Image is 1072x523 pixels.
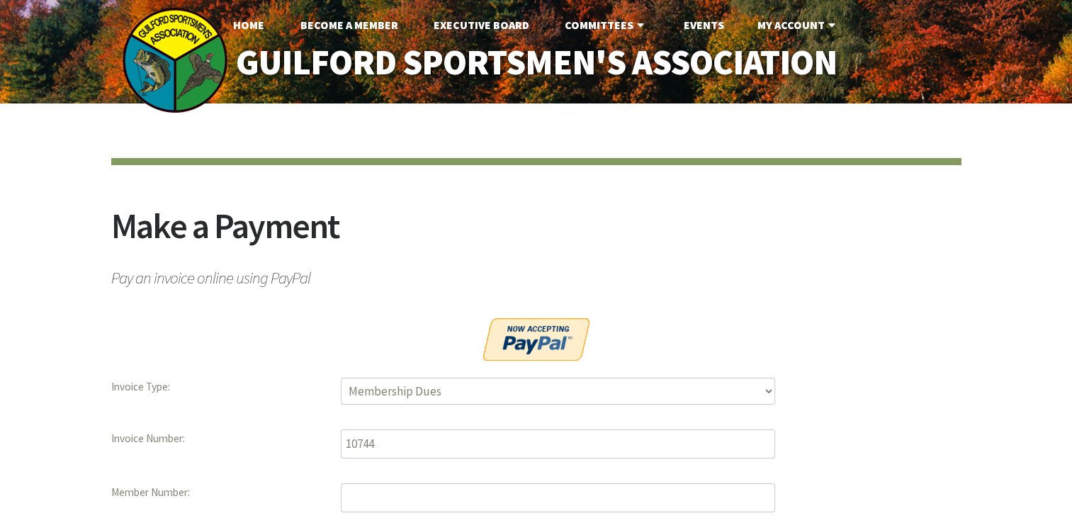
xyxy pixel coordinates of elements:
h2: Make a Payment [111,208,961,261]
span: Pay an invoice online using PayPal [111,261,961,286]
a: Events [672,11,735,39]
dt: Member Number [111,483,324,502]
img: logo_sm.png [122,7,228,113]
a: Committees [553,11,659,39]
a: My Account [746,11,850,39]
dt: Invoice Number [111,429,324,449]
a: Executive Board [422,11,541,39]
a: Guilford Sportsmen's Association [205,33,867,93]
dt: Invoice Type [111,378,324,397]
a: Home [222,11,276,39]
a: Become A Member [289,11,410,39]
img: bnr_nowAccepting_150x60.gif [483,318,589,361]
